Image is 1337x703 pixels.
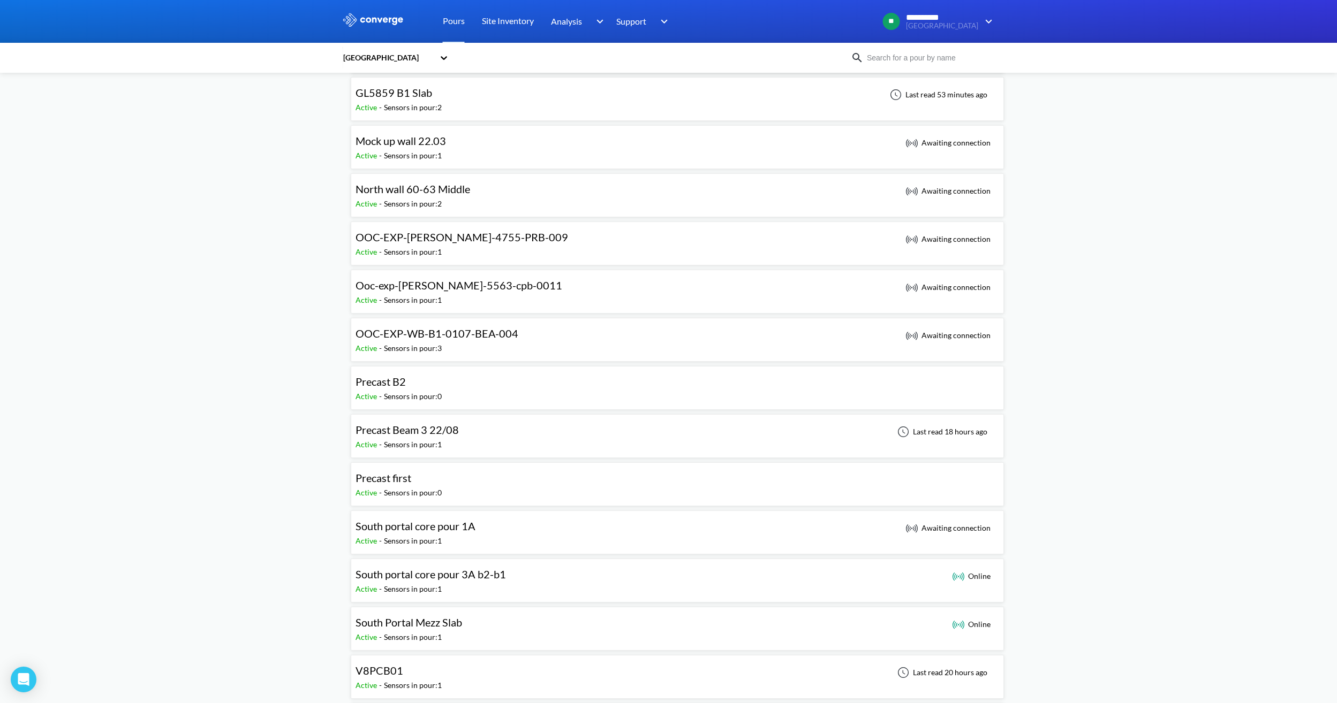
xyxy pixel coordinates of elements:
[351,378,1004,387] a: Precast B2Active-Sensors in pour:0
[905,233,918,246] img: awaiting_connection_icon.svg
[356,295,379,304] span: Active
[356,247,379,256] span: Active
[905,281,991,294] div: Awaiting connection
[356,616,462,629] span: South Portal Mezz Slab
[589,15,606,28] img: downArrow.svg
[379,632,384,641] span: -
[884,88,991,101] div: Last read 53 minutes ago
[384,342,442,354] div: Sensors in pour: 3
[384,439,442,450] div: Sensors in pour: 1
[379,440,384,449] span: -
[384,102,442,113] div: Sensors in pour: 2
[351,137,1004,147] a: Mock up wall 22.03Active-Sensors in pour:1 Awaiting connection
[379,247,384,256] span: -
[356,279,562,292] span: Ooc-exp-[PERSON_NAME]-5563-cpb-0011
[342,13,404,27] img: logo_ewhite.svg
[351,523,1004,532] a: South portal core pour 1AActive-Sensors in pour:1 Awaiting connection
[356,134,446,147] span: Mock up wall 22.03
[905,185,918,197] img: awaiting_connection_icon.svg
[384,487,442,499] div: Sensors in pour: 0
[384,198,442,210] div: Sensors in pour: 2
[356,343,379,353] span: Active
[952,618,991,631] div: Online
[356,423,459,436] span: Precast Beam 3 22/08
[384,150,442,162] div: Sensors in pour: 1
[616,14,646,28] span: Support
[864,52,993,64] input: Search for a pour by name
[351,571,1004,580] a: South portal core pour 3A b2-b1Active-Sensors in pour:1 Online
[892,425,991,438] div: Last read 18 hours ago
[351,475,1004,484] a: Precast firstActive-Sensors in pour:0
[654,15,671,28] img: downArrow.svg
[356,86,432,99] span: GL5859 B1 Slab
[384,679,442,691] div: Sensors in pour: 1
[905,136,991,149] div: Awaiting connection
[356,375,406,388] span: Precast B2
[905,329,991,342] div: Awaiting connection
[892,666,991,679] div: Last read 20 hours ago
[551,14,582,28] span: Analysis
[351,426,1004,435] a: Precast Beam 3 22/08Active-Sensors in pour:1Last read 18 hours ago
[356,519,475,532] span: South portal core pour 1A
[978,15,995,28] img: downArrow.svg
[356,182,470,195] span: North wall 60-63 Middle
[351,282,1004,291] a: Ooc-exp-[PERSON_NAME]-5563-cpb-0011Active-Sensors in pour:1 Awaiting connection
[906,22,978,30] span: [GEOGRAPHIC_DATA]
[905,522,918,534] img: awaiting_connection_icon.svg
[384,294,442,306] div: Sensors in pour: 1
[351,619,1004,628] a: South Portal Mezz SlabActive-Sensors in pour:1 Online
[905,136,918,149] img: awaiting_connection_icon.svg
[351,667,1004,676] a: V8PCB01Active-Sensors in pour:1Last read 20 hours ago
[384,246,442,258] div: Sensors in pour: 1
[384,535,442,547] div: Sensors in pour: 1
[342,52,434,64] div: [GEOGRAPHIC_DATA]
[356,231,568,243] span: OOC-EXP-[PERSON_NAME]-4755-PRB-009
[379,199,384,208] span: -
[356,488,379,497] span: Active
[905,233,991,246] div: Awaiting connection
[384,583,442,595] div: Sensors in pour: 1
[356,681,379,690] span: Active
[379,392,384,401] span: -
[11,667,36,692] div: Open Intercom Messenger
[905,522,991,534] div: Awaiting connection
[379,488,384,497] span: -
[379,343,384,353] span: -
[351,330,1004,339] a: OOC-EXP-WB-B1-0107-BEA-004Active-Sensors in pour:3 Awaiting connection
[379,681,384,690] span: -
[356,568,506,580] span: South portal core pour 3A b2-b1
[905,281,918,294] img: awaiting_connection_icon.svg
[905,185,991,197] div: Awaiting connection
[384,391,442,402] div: Sensors in pour: 0
[379,584,384,593] span: -
[952,618,965,631] img: online_icon.svg
[356,103,379,112] span: Active
[356,151,379,160] span: Active
[379,295,384,304] span: -
[952,570,965,583] img: online_icon.svg
[356,584,379,593] span: Active
[351,89,1004,98] a: GL5859 B1 SlabActive-Sensors in pour:2Last read 53 minutes ago
[356,471,411,484] span: Precast first
[356,392,379,401] span: Active
[379,103,384,112] span: -
[351,234,1004,243] a: OOC-EXP-[PERSON_NAME]-4755-PRB-009Active-Sensors in pour:1 Awaiting connection
[356,440,379,449] span: Active
[952,570,991,583] div: Online
[384,631,442,643] div: Sensors in pour: 1
[356,327,518,340] span: OOC-EXP-WB-B1-0107-BEA-004
[851,51,864,64] img: icon-search.svg
[356,536,379,545] span: Active
[356,199,379,208] span: Active
[905,329,918,342] img: awaiting_connection_icon.svg
[356,632,379,641] span: Active
[351,186,1004,195] a: North wall 60-63 MiddleActive-Sensors in pour:2 Awaiting connection
[379,536,384,545] span: -
[356,664,403,677] span: V8PCB01
[379,151,384,160] span: -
